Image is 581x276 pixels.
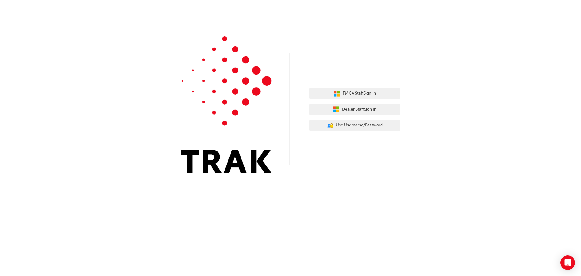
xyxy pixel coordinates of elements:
button: TMCA StaffSign In [309,88,400,99]
img: Trak [181,36,272,173]
button: Dealer StaffSign In [309,104,400,115]
span: Use Username/Password [336,122,383,129]
button: Use Username/Password [309,120,400,131]
div: Open Intercom Messenger [560,255,575,270]
span: TMCA Staff Sign In [343,90,376,97]
span: Dealer Staff Sign In [342,106,376,113]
